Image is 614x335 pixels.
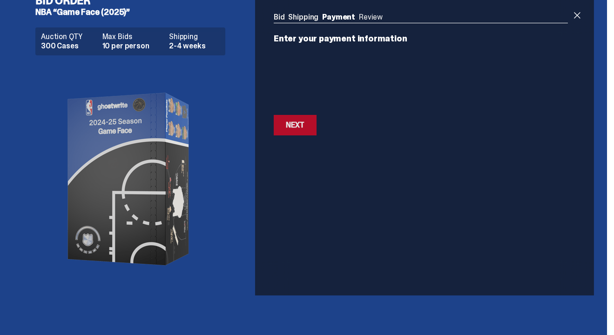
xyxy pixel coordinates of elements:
iframe: Secure payment input frame [272,48,570,109]
p: Enter your payment information [274,34,568,43]
dd: 300 Cases [41,42,97,50]
div: Next [286,121,304,129]
dd: 2-4 weeks [169,42,220,50]
a: Review [359,12,383,22]
img: product image [37,63,223,295]
h5: NBA “Game Face (2025)” [35,8,233,16]
button: Next [274,115,317,135]
a: Bid [274,12,285,22]
dt: Auction QTY [41,33,97,40]
dt: Shipping [169,33,220,40]
dt: Max Bids [102,33,163,40]
a: Shipping [289,12,319,22]
a: Payment [322,12,355,22]
dd: 10 per person [102,42,163,50]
